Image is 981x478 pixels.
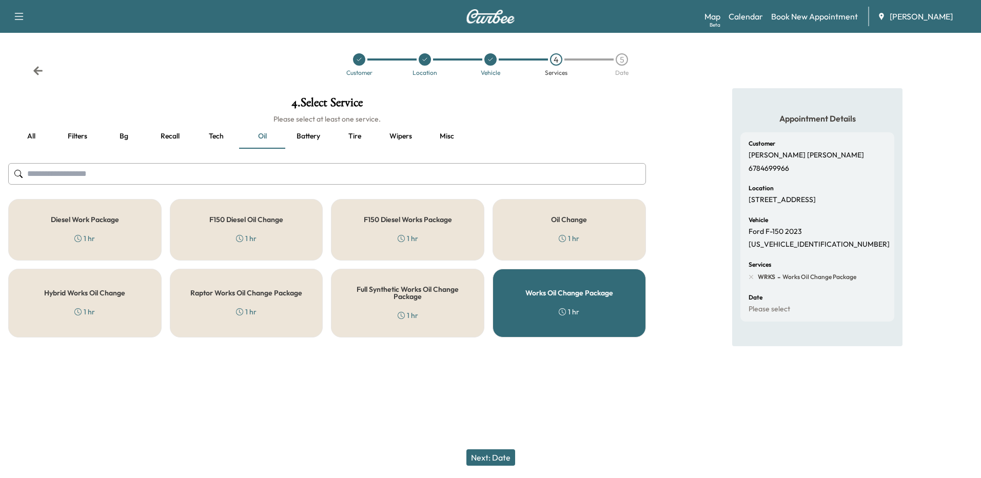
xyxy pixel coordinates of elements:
[364,216,452,223] h5: F150 Diesel Works Package
[559,233,579,244] div: 1 hr
[466,9,515,24] img: Curbee Logo
[729,10,763,23] a: Calendar
[545,70,567,76] div: Services
[193,124,239,149] button: Tech
[758,273,775,281] span: WRKS
[331,124,378,149] button: Tire
[749,164,789,173] p: 6784699966
[346,70,372,76] div: Customer
[74,233,95,244] div: 1 hr
[147,124,193,149] button: Recall
[348,286,467,300] h5: Full Synthetic Works Oil Change Package
[8,114,646,124] h6: Please select at least one service.
[775,272,780,282] span: -
[704,10,720,23] a: MapBeta
[209,216,283,223] h5: F150 Diesel Oil Change
[236,307,257,317] div: 1 hr
[780,273,856,281] span: Works Oil Change Package
[51,216,119,223] h5: Diesel Work Package
[740,113,894,124] h5: Appointment Details
[749,195,816,205] p: [STREET_ADDRESS]
[74,307,95,317] div: 1 hr
[424,124,470,149] button: Misc
[413,70,437,76] div: Location
[8,124,646,149] div: basic tabs example
[550,53,562,66] div: 4
[190,289,302,296] h5: Raptor Works Oil Change Package
[398,310,418,321] div: 1 hr
[749,151,864,160] p: [PERSON_NAME] [PERSON_NAME]
[285,124,331,149] button: Battery
[551,216,587,223] h5: Oil Change
[44,289,125,296] h5: Hybrid Works Oil Change
[525,289,613,296] h5: Works Oil Change Package
[771,10,858,23] a: Book New Appointment
[616,53,628,66] div: 5
[749,240,890,249] p: [US_VEHICLE_IDENTIFICATION_NUMBER]
[236,233,257,244] div: 1 hr
[749,294,762,301] h6: Date
[749,217,768,223] h6: Vehicle
[749,305,790,314] p: Please select
[398,233,418,244] div: 1 hr
[749,185,774,191] h6: Location
[33,66,43,76] div: Back
[481,70,500,76] div: Vehicle
[239,124,285,149] button: Oil
[101,124,147,149] button: Bg
[749,141,775,147] h6: Customer
[890,10,953,23] span: [PERSON_NAME]
[54,124,101,149] button: Filters
[615,70,629,76] div: Date
[749,227,802,236] p: Ford F-150 2023
[466,449,515,466] button: Next: Date
[749,262,771,268] h6: Services
[710,21,720,29] div: Beta
[8,96,646,114] h1: 4 . Select Service
[8,124,54,149] button: all
[378,124,424,149] button: Wipers
[559,307,579,317] div: 1 hr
